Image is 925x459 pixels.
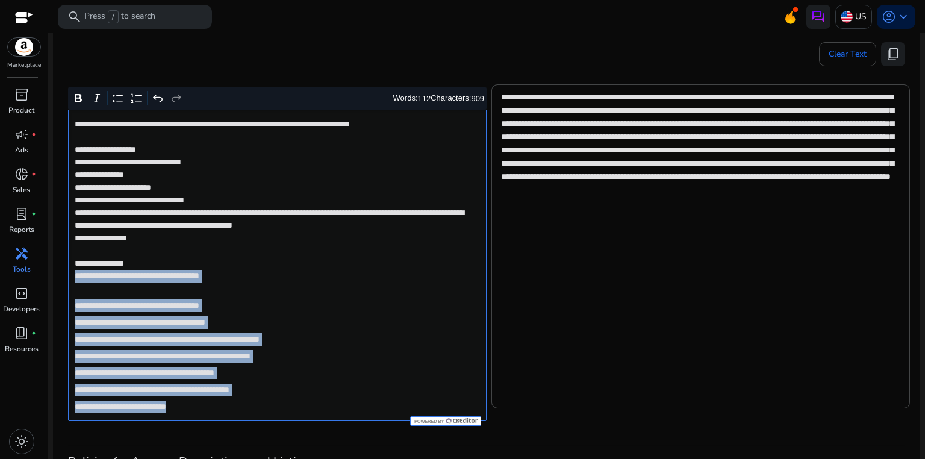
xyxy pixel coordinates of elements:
[31,331,36,336] span: fiber_manual_record
[8,105,34,116] p: Product
[829,42,867,66] span: Clear Text
[31,172,36,176] span: fiber_manual_record
[413,419,444,424] span: Powered by
[14,246,29,261] span: handyman
[9,224,34,235] p: Reports
[14,167,29,181] span: donut_small
[14,434,29,449] span: light_mode
[3,304,40,314] p: Developers
[841,11,853,23] img: us.svg
[14,207,29,221] span: lab_profile
[14,127,29,142] span: campaign
[14,326,29,340] span: book_4
[819,42,876,66] button: Clear Text
[881,42,905,66] button: content_copy
[84,10,155,23] p: Press to search
[68,110,487,421] div: Rich Text Editor. Editing area: main. Press Alt+0 for help.
[108,10,119,23] span: /
[13,184,30,195] p: Sales
[15,145,28,155] p: Ads
[14,286,29,301] span: code_blocks
[393,91,485,106] div: Words: Characters:
[14,87,29,102] span: inventory_2
[882,10,896,24] span: account_circle
[471,94,484,103] label: 909
[7,61,41,70] p: Marketplace
[13,264,31,275] p: Tools
[5,343,39,354] p: Resources
[418,94,431,103] label: 112
[67,10,82,24] span: search
[855,6,867,27] p: US
[31,211,36,216] span: fiber_manual_record
[68,87,487,110] div: Editor toolbar
[31,132,36,137] span: fiber_manual_record
[896,10,911,24] span: keyboard_arrow_down
[886,47,900,61] span: content_copy
[8,38,40,56] img: amazon.svg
